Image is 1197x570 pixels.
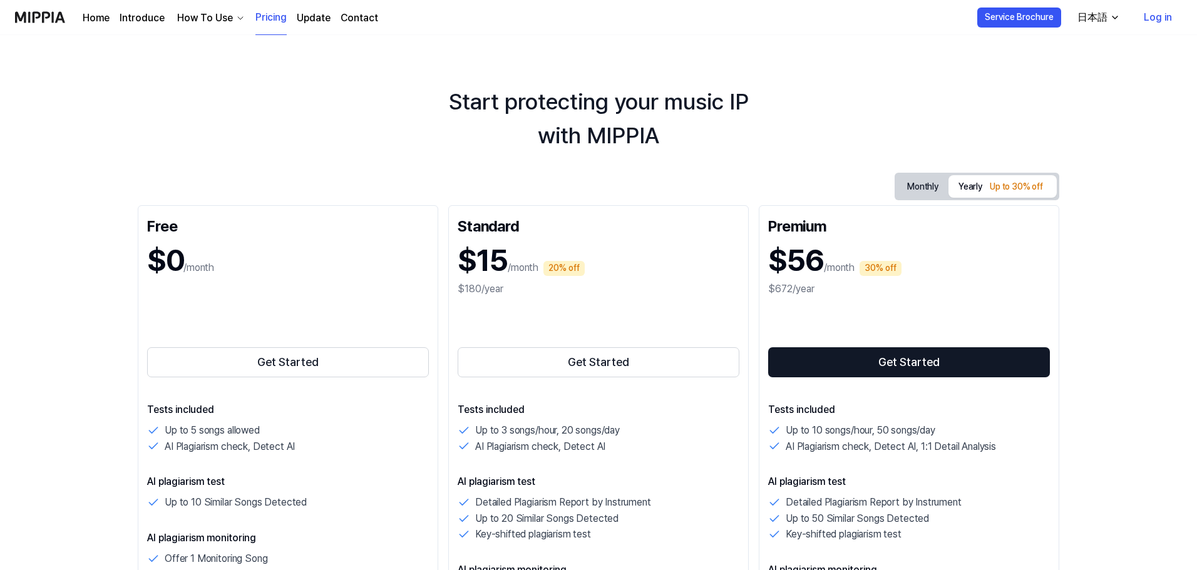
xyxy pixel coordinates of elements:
[83,11,110,26] a: Home
[768,474,1050,489] p: AI plagiarism test
[458,240,508,282] h1: $15
[458,345,739,380] a: Get Started
[175,11,245,26] button: How To Use
[165,439,295,455] p: AI Plagiarism check, Detect AI
[165,494,307,511] p: Up to 10 Similar Songs Detected
[786,422,935,439] p: Up to 10 songs/hour, 50 songs/day
[508,260,538,275] p: /month
[543,261,585,276] div: 20% off
[786,511,929,527] p: Up to 50 Similar Songs Detected
[860,261,902,276] div: 30% off
[824,260,855,275] p: /month
[458,402,739,417] p: Tests included
[475,511,619,527] p: Up to 20 Similar Songs Detected
[897,177,948,196] button: Monthly
[183,260,214,275] p: /month
[786,439,996,455] p: AI Plagiarism check, Detect AI, 1:1 Detail Analysis
[458,215,739,235] div: Standard
[1075,10,1110,25] div: 日本語
[786,494,962,511] p: Detailed Plagiarism Report by Instrument
[977,8,1061,28] button: Service Brochure
[147,402,429,417] p: Tests included
[768,347,1050,377] button: Get Started
[986,180,1047,195] div: Up to 30% off
[147,531,429,546] p: AI plagiarism monitoring
[341,11,378,26] a: Contact
[255,1,287,35] a: Pricing
[786,526,902,542] p: Key-shifted plagiarism test
[165,551,267,567] p: Offer 1 Monitoring Song
[475,439,605,455] p: AI Plagiarism check, Detect AI
[147,345,429,380] a: Get Started
[458,282,739,297] div: $180/year
[948,175,1057,198] button: Yearly
[768,282,1050,297] div: $672/year
[165,422,260,439] p: Up to 5 songs allowed
[458,347,739,377] button: Get Started
[175,11,235,26] div: How To Use
[147,347,429,377] button: Get Started
[147,240,183,282] h1: $0
[768,215,1050,235] div: Premium
[475,494,651,511] p: Detailed Plagiarism Report by Instrument
[1067,5,1128,30] button: 日本語
[475,526,591,542] p: Key-shifted plagiarism test
[297,11,331,26] a: Update
[147,474,429,489] p: AI plagiarism test
[475,422,620,439] p: Up to 3 songs/hour, 20 songs/day
[768,240,824,282] h1: $56
[458,474,739,489] p: AI plagiarism test
[768,345,1050,380] a: Get Started
[768,402,1050,417] p: Tests included
[147,215,429,235] div: Free
[120,11,165,26] a: Introduce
